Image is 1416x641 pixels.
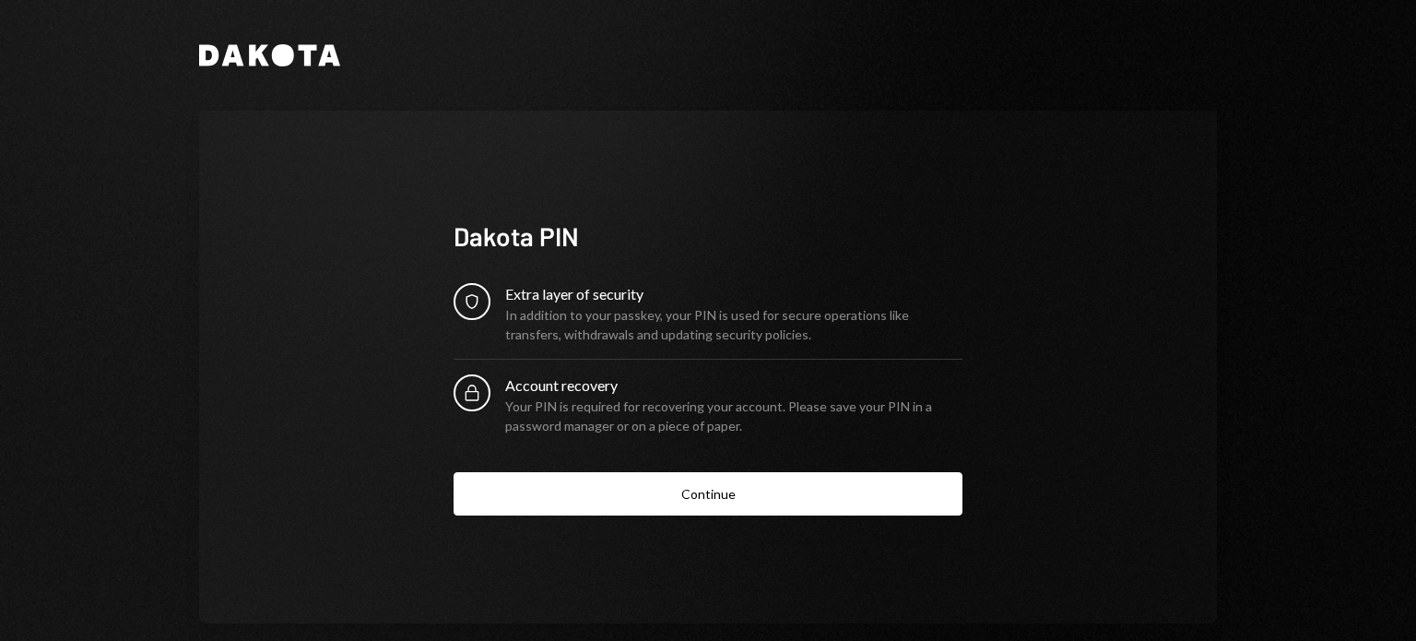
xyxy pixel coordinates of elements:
button: Continue [454,472,962,516]
div: Extra layer of security [505,283,962,305]
div: In addition to your passkey, your PIN is used for secure operations like transfers, withdrawals a... [505,305,962,344]
div: Account recovery [505,374,962,397]
div: Your PIN is required for recovering your account. Please save your PIN in a password manager or o... [505,397,962,435]
div: Dakota PIN [454,219,962,255]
